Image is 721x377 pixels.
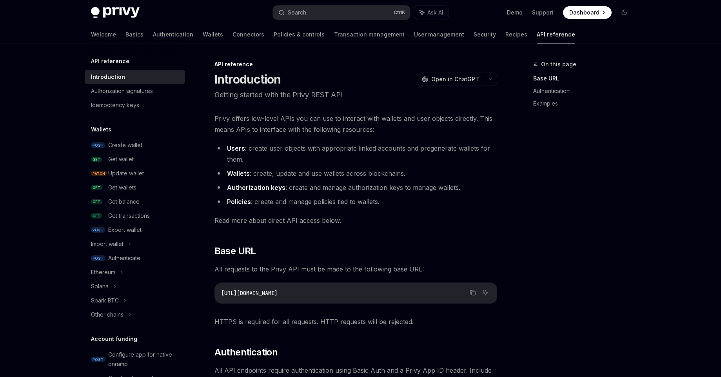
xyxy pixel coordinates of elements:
div: Other chains [91,310,123,319]
a: User management [414,25,464,44]
span: Authentication [214,346,278,359]
a: Dashboard [563,6,612,19]
a: Base URL [533,72,637,85]
a: Security [474,25,496,44]
span: POST [91,255,105,261]
span: POST [91,227,105,233]
span: Open in ChatGPT [431,75,479,83]
span: PATCH [91,171,107,177]
span: POST [91,357,105,362]
div: Idempotency keys [91,100,139,110]
button: Search...CtrlK [273,5,410,20]
a: GETGet transactions [85,209,185,223]
div: Export wallet [108,225,142,235]
a: Basics [125,25,143,44]
div: API reference [214,60,497,68]
a: Introduction [85,70,185,84]
div: Get balance [108,197,140,206]
a: Authentication [533,85,637,97]
div: Get transactions [108,211,150,220]
span: Base URL [214,245,256,257]
a: GETGet balance [85,195,185,209]
img: dark logo [91,7,140,18]
a: Recipes [505,25,527,44]
button: Ask AI [480,288,490,298]
a: Welcome [91,25,116,44]
a: Policies & controls [274,25,325,44]
a: Transaction management [334,25,405,44]
span: Dashboard [569,9,599,16]
div: Create wallet [108,140,142,150]
li: : create and manage authorization keys to manage wallets. [214,182,497,193]
strong: Policies [227,198,251,206]
span: Ctrl K [394,9,405,16]
a: POSTExport wallet [85,223,185,237]
div: Import wallet [91,239,123,249]
li: : create, update and use wallets across blockchains. [214,168,497,179]
a: POSTCreate wallet [85,138,185,152]
div: Authorization signatures [91,86,153,96]
a: POSTConfigure app for native onramp [85,348,185,371]
span: Ask AI [427,9,443,16]
span: GET [91,199,102,205]
div: Authenticate [108,253,140,263]
span: Privy offers low-level APIs you can use to interact with wallets and user objects directly. This ... [214,113,497,135]
a: GETGet wallets [85,180,185,195]
div: Ethereum [91,268,115,277]
li: : create user objects with appropriate linked accounts and pregenerate wallets for them. [214,143,497,165]
button: Ask AI [414,5,449,20]
span: GET [91,213,102,219]
a: Support [532,9,554,16]
button: Copy the contents from the code block [468,288,478,298]
div: Get wallets [108,183,136,192]
a: API reference [537,25,575,44]
span: GET [91,185,102,191]
span: HTTPS is required for all requests. HTTP requests will be rejected. [214,316,497,327]
a: Idempotency keys [85,98,185,112]
span: POST [91,142,105,148]
h1: Introduction [214,72,281,86]
div: Search... [288,8,310,17]
strong: Wallets [227,169,250,177]
span: On this page [541,60,576,69]
strong: Users [227,144,245,152]
a: Demo [507,9,523,16]
div: Get wallet [108,155,134,164]
h5: Wallets [91,125,111,134]
div: Update wallet [108,169,144,178]
a: Authorization signatures [85,84,185,98]
button: Toggle dark mode [618,6,630,19]
li: : create and manage policies tied to wallets. [214,196,497,207]
button: Open in ChatGPT [417,73,484,86]
span: All requests to the Privy API must be made to the following base URL: [214,264,497,275]
span: Read more about direct API access below. [214,215,497,226]
div: Configure app for native onramp [108,350,180,369]
div: Introduction [91,72,125,82]
a: Wallets [203,25,223,44]
a: Authentication [153,25,193,44]
div: Spark BTC [91,296,119,305]
span: GET [91,157,102,162]
h5: Account funding [91,334,137,344]
p: Getting started with the Privy REST API [214,89,497,100]
h5: API reference [91,56,129,66]
a: Examples [533,97,637,110]
a: PATCHUpdate wallet [85,166,185,180]
strong: Authorization keys [227,184,285,191]
span: [URL][DOMAIN_NAME] [221,290,278,297]
a: GETGet wallet [85,152,185,166]
div: Solana [91,282,109,291]
a: POSTAuthenticate [85,251,185,265]
a: Connectors [232,25,264,44]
